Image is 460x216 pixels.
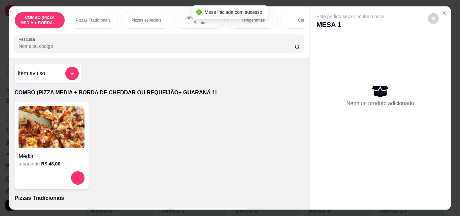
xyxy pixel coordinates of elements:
label: Pesquisa [19,36,37,42]
input: Pesquisa [19,43,295,50]
p: MESA 1 [317,20,384,29]
p: Lanches/ Pastel/ Batata [180,15,219,26]
img: product-image [19,106,85,148]
span: Mesa iniciada com sucesso! [204,9,263,15]
p: Este pedido será vinculado para [317,13,384,20]
div: a partir de [19,160,85,167]
button: decrease-product-quantity [428,13,439,24]
p: Refrigerantes [240,18,265,23]
p: Pizzas Tradicionais [14,194,304,202]
button: increase-product-quantity [71,171,85,185]
h4: Item avulso [18,69,45,78]
p: COMBO (PIZZA MEDIA + BORDA DE CHEDDAR OU REQUEIJÃO+ GUARANÁ 1L [14,89,304,97]
p: Nenhum produto adicionado [347,99,414,107]
h6: R$ 48,00 [41,160,60,167]
span: check-circle [196,9,202,15]
p: Cervejas [298,18,314,23]
button: add-separate-item [65,67,79,80]
p: Pizzas especiais [131,18,161,23]
button: Close [439,8,450,19]
p: Pizzas Tradicionais [76,18,110,23]
p: COMBO (PIZZA MEDIA + BORDA DE CHEDDAR OU REQUEIJÃO+ GUARANÁ 1L [20,15,59,26]
h4: Média [19,152,85,160]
